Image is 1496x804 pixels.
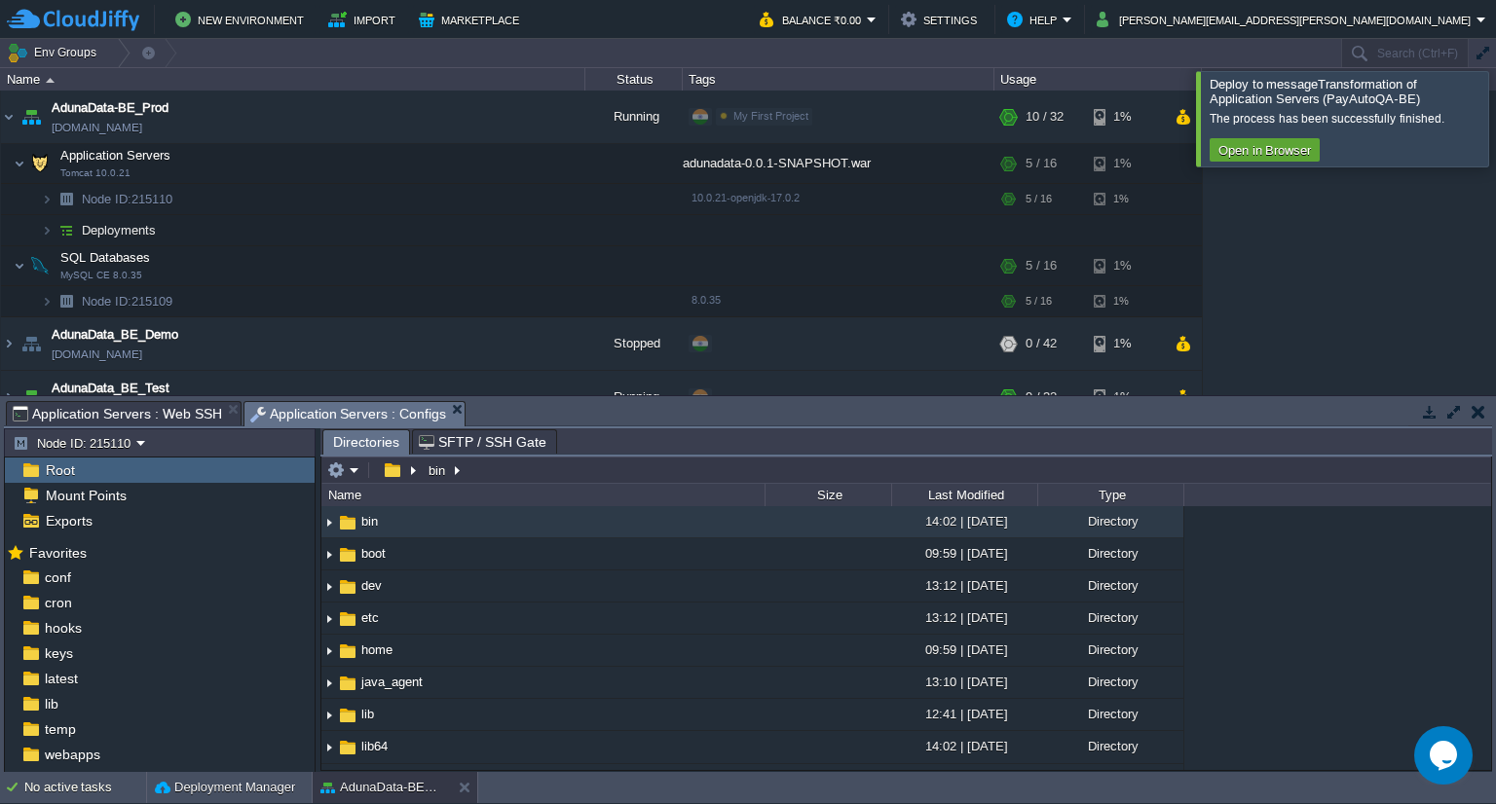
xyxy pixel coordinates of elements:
img: AMDAwAAAACH5BAEAAAAALAAAAAABAAEAAAICRAEAOw== [26,144,54,183]
img: AMDAwAAAACH5BAEAAAAALAAAAAABAAEAAAICRAEAOw== [321,668,337,698]
img: AMDAwAAAACH5BAEAAAAALAAAAAABAAEAAAICRAEAOw== [321,507,337,537]
a: hooks [41,619,85,637]
button: Settings [901,8,983,31]
span: Exports [42,512,95,530]
span: Application Servers [58,147,173,164]
div: Size [767,484,891,506]
span: Root [42,461,78,479]
img: AMDAwAAAACH5BAEAAAAALAAAAAABAAEAAAICRAEAOw== [337,737,358,758]
div: Directory [1037,603,1183,633]
img: AMDAwAAAACH5BAEAAAAALAAAAAABAAEAAAICRAEAOw== [46,78,55,83]
img: AMDAwAAAACH5BAEAAAAALAAAAAABAAEAAAICRAEAOw== [1,317,17,370]
span: Node ID: [82,294,131,309]
input: Click to enter the path [321,457,1491,484]
img: AMDAwAAAACH5BAEAAAAALAAAAAABAAEAAAICRAEAOw== [337,608,358,630]
a: webapps [41,746,103,763]
span: redeploy.conf [41,771,131,788]
div: Usage [995,68,1201,91]
div: Tags [684,68,993,91]
a: SQL DatabasesMySQL CE 8.0.35 [58,250,153,265]
span: Application Servers : Configs [250,402,447,426]
img: AMDAwAAAACH5BAEAAAAALAAAAAABAAEAAAICRAEAOw== [321,603,337,634]
img: AMDAwAAAACH5BAEAAAAALAAAAAABAAEAAAICRAEAOw== [337,673,358,694]
div: 1% [1094,246,1157,285]
div: Directory [1037,635,1183,665]
span: bin [358,513,381,530]
div: 09:59 | [DATE] [891,538,1037,568]
button: Deployment Manager [155,778,295,797]
img: AMDAwAAAACH5BAEAAAAALAAAAAABAAEAAAICRAEAOw== [18,91,45,143]
a: Application ServersTomcat 10.0.21 [58,148,173,163]
span: dev [358,577,385,594]
button: Balance ₹0.00 [760,8,867,31]
div: 13:12 | [DATE] [891,603,1037,633]
span: MySQL CE 8.0.35 [60,270,142,281]
img: AMDAwAAAACH5BAEAAAAALAAAAAABAAEAAAICRAEAOw== [337,512,358,533]
a: latest [41,670,81,687]
div: Last Modified [893,484,1037,506]
div: Directory [1037,731,1183,761]
button: Import [328,8,401,31]
div: 5 / 16 [1026,286,1052,316]
a: AdunaData_BE_Test [52,379,169,398]
a: Node ID:215109 [80,293,175,310]
span: Deploy to messageTransformation of Application Servers (PayAutoQA-BE) [1210,77,1420,106]
span: Tomcat 10.0.21 [60,167,131,179]
span: Node ID: [82,192,131,206]
a: [DOMAIN_NAME] [52,118,142,137]
img: AMDAwAAAACH5BAEAAAAALAAAAAABAAEAAAICRAEAOw== [337,576,358,598]
div: Directory [1037,506,1183,536]
div: No active tasks [24,772,146,803]
img: AMDAwAAAACH5BAEAAAAALAAAAAABAAEAAAICRAEAOw== [337,544,358,566]
span: SFTP / SSH Gate [419,430,546,454]
img: AMDAwAAAACH5BAEAAAAALAAAAAABAAEAAAICRAEAOw== [18,371,45,423]
div: The process has been successfully finished. [1210,111,1483,127]
a: keys [41,644,76,662]
div: 14:02 | [DATE] [891,731,1037,761]
div: Directory [1037,699,1183,729]
div: 9 / 32 [1026,371,1057,423]
iframe: chat widget [1414,726,1477,785]
a: Favorites [25,545,90,561]
div: Status [586,68,682,91]
button: Node ID: 215110 [13,434,136,452]
span: Application Servers : Web SSH [13,402,222,425]
span: Favorites [25,544,90,562]
span: 215109 [80,293,175,310]
a: AdunaData_BE_Demo [52,325,178,345]
img: AMDAwAAAACH5BAEAAAAALAAAAAABAAEAAAICRAEAOw== [321,636,337,666]
div: Directory [1037,764,1183,794]
a: Mount Points [42,487,130,504]
a: boot [358,545,389,562]
span: 8.0.35 [692,294,721,306]
div: 5 / 16 [1026,246,1057,285]
span: Directories [333,430,399,455]
div: 5 / 16 [1026,144,1057,183]
img: AMDAwAAAACH5BAEAAAAALAAAAAABAAEAAAICRAEAOw== [321,700,337,730]
a: AdunaData-BE_Prod [52,98,168,118]
div: 1% [1094,184,1157,214]
img: AMDAwAAAACH5BAEAAAAALAAAAAABAAEAAAICRAEAOw== [321,765,337,795]
span: Deployments [80,222,159,238]
img: AMDAwAAAACH5BAEAAAAALAAAAAABAAEAAAICRAEAOw== [321,539,337,569]
div: 14:02 | [DATE] [891,506,1037,536]
span: cron [41,594,75,611]
a: lib [41,695,61,713]
img: AMDAwAAAACH5BAEAAAAALAAAAAABAAEAAAICRAEAOw== [1,91,17,143]
a: home [358,641,395,658]
a: etc [358,609,382,626]
span: java_agent [358,674,426,690]
img: AMDAwAAAACH5BAEAAAAALAAAAAABAAEAAAICRAEAOw== [14,144,25,183]
div: Stopped [585,317,683,370]
img: AMDAwAAAACH5BAEAAAAALAAAAAABAAEAAAICRAEAOw== [26,246,54,285]
img: AMDAwAAAACH5BAEAAAAALAAAAAABAAEAAAICRAEAOw== [1,371,17,423]
img: AMDAwAAAACH5BAEAAAAALAAAAAABAAEAAAICRAEAOw== [53,286,80,316]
